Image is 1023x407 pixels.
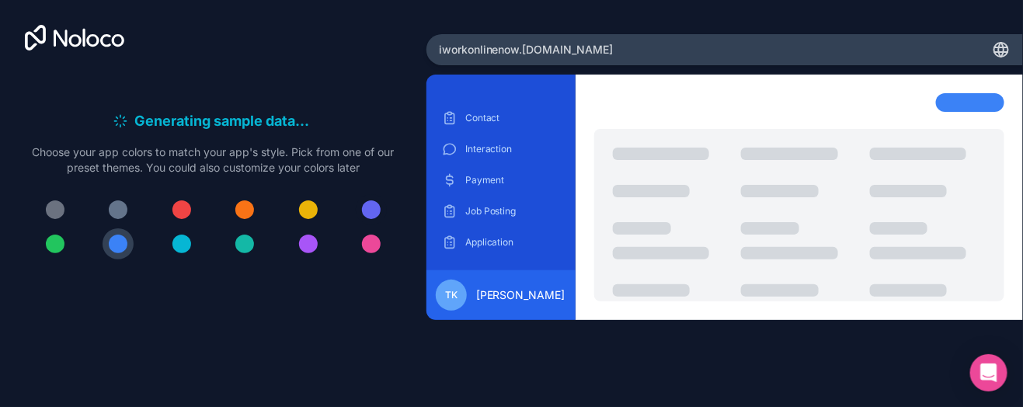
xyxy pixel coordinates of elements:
[439,42,614,57] span: iworkonlinenow .[DOMAIN_NAME]
[134,110,314,132] h6: Generating sample data
[476,287,565,303] span: [PERSON_NAME]
[465,112,560,124] p: Contact
[295,110,300,132] span: .
[439,106,563,258] div: scrollable content
[445,289,458,301] span: TK
[25,144,402,176] p: Choose your app colors to match your app's style. Pick from one of our preset themes. You could a...
[465,205,560,217] p: Job Posting
[465,174,560,186] p: Payment
[465,143,560,155] p: Interaction
[970,354,1007,391] div: Open Intercom Messenger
